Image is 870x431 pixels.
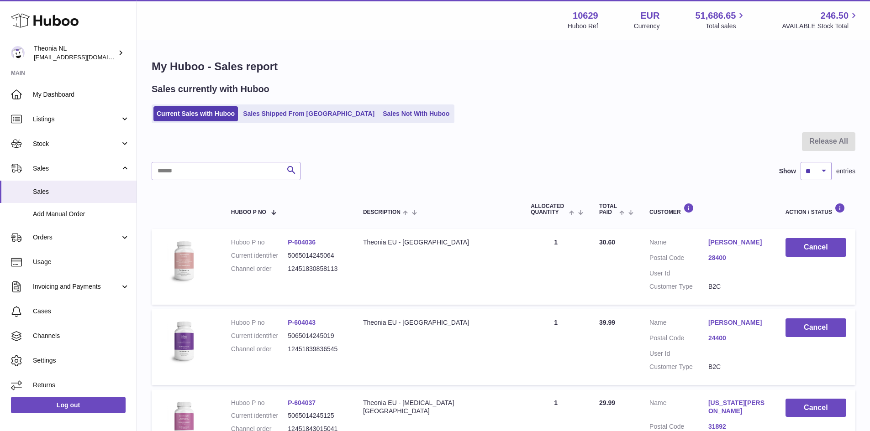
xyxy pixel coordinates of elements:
[288,265,345,273] dd: 12451830858113
[231,399,288,407] dt: Huboo P no
[152,83,269,95] h2: Sales currently with Huboo
[708,363,767,371] dd: B2C
[821,10,849,22] span: 246.50
[786,238,846,257] button: Cancel
[649,238,708,249] dt: Name
[522,229,590,305] td: 1
[33,332,130,340] span: Channels
[33,210,130,218] span: Add Manual Order
[649,349,708,358] dt: User Id
[779,167,796,176] label: Show
[231,209,266,215] span: Huboo P no
[33,356,130,365] span: Settings
[288,345,345,353] dd: 12451839836545
[695,10,746,31] a: 51,686.65 Total sales
[33,164,120,173] span: Sales
[288,399,316,406] a: P-604037
[363,399,512,416] div: Theonia EU - [MEDICAL_DATA][GEOGRAPHIC_DATA]
[836,167,855,176] span: entries
[380,106,453,121] a: Sales Not With Huboo
[531,203,567,215] span: ALLOCATED Quantity
[649,203,767,215] div: Customer
[231,238,288,247] dt: Huboo P no
[34,44,116,62] div: Theonia NL
[33,90,130,99] span: My Dashboard
[231,318,288,327] dt: Huboo P no
[33,381,130,389] span: Returns
[708,334,767,343] a: 24400
[782,22,859,31] span: AVAILABLE Stock Total
[288,332,345,340] dd: 5065014245019
[786,203,846,215] div: Action / Status
[33,187,130,196] span: Sales
[708,318,767,327] a: [PERSON_NAME]
[363,209,401,215] span: Description
[152,59,855,74] h1: My Huboo - Sales report
[33,140,120,148] span: Stock
[649,269,708,278] dt: User Id
[231,332,288,340] dt: Current identifier
[33,258,130,266] span: Usage
[649,318,708,329] dt: Name
[11,46,25,60] img: info@wholesomegoods.eu
[599,203,617,215] span: Total paid
[33,282,120,291] span: Invoicing and Payments
[161,318,206,364] img: 106291725893172.jpg
[240,106,378,121] a: Sales Shipped From [GEOGRAPHIC_DATA]
[708,238,767,247] a: [PERSON_NAME]
[231,345,288,353] dt: Channel order
[782,10,859,31] a: 246.50 AVAILABLE Stock Total
[640,10,659,22] strong: EUR
[522,309,590,385] td: 1
[708,399,767,416] a: [US_STATE][PERSON_NAME]
[363,318,512,327] div: Theonia EU - [GEOGRAPHIC_DATA]
[288,239,316,246] a: P-604036
[288,411,345,420] dd: 5065014245125
[786,318,846,337] button: Cancel
[33,115,120,124] span: Listings
[708,422,767,431] a: 31892
[708,254,767,262] a: 28400
[573,10,598,22] strong: 10629
[288,319,316,326] a: P-604043
[649,363,708,371] dt: Customer Type
[634,22,660,31] div: Currency
[231,411,288,420] dt: Current identifier
[34,53,134,61] span: [EMAIL_ADDRESS][DOMAIN_NAME]
[649,282,708,291] dt: Customer Type
[33,233,120,242] span: Orders
[231,265,288,273] dt: Channel order
[708,282,767,291] dd: B2C
[695,10,736,22] span: 51,686.65
[649,334,708,345] dt: Postal Code
[231,251,288,260] dt: Current identifier
[599,239,615,246] span: 30.60
[363,238,512,247] div: Theonia EU - [GEOGRAPHIC_DATA]
[599,319,615,326] span: 39.99
[161,238,206,284] img: 106291725893222.jpg
[568,22,598,31] div: Huboo Ref
[33,307,130,316] span: Cases
[649,254,708,265] dt: Postal Code
[153,106,238,121] a: Current Sales with Huboo
[649,399,708,418] dt: Name
[599,399,615,406] span: 29.99
[11,397,126,413] a: Log out
[706,22,746,31] span: Total sales
[288,251,345,260] dd: 5065014245064
[786,399,846,417] button: Cancel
